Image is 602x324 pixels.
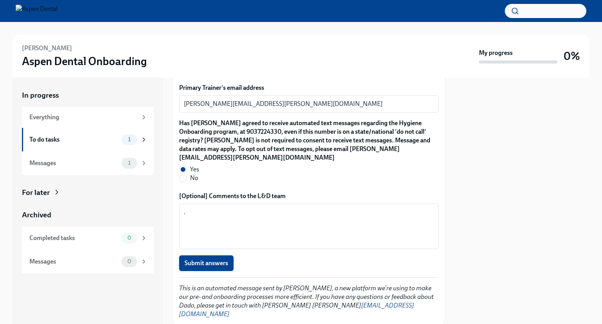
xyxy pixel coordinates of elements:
[29,113,137,122] div: Everything
[123,137,135,142] span: 1
[16,5,58,17] img: Aspen Dental
[179,84,439,92] label: Primary Trainer's email address
[190,165,199,174] span: Yes
[123,160,135,166] span: 1
[29,257,118,266] div: Messages
[123,258,136,264] span: 0
[22,107,154,128] a: Everything
[29,135,118,144] div: To do tasks
[22,210,154,220] a: Archived
[179,284,434,318] em: This is an automated message sent by [PERSON_NAME], a new platform we're using to make our pre- a...
[22,44,72,53] h6: [PERSON_NAME]
[29,234,118,242] div: Completed tasks
[22,151,154,175] a: Messages1
[22,187,50,198] div: For later
[22,187,154,198] a: For later
[179,255,234,271] button: Submit answers
[22,90,154,100] a: In progress
[479,49,513,57] strong: My progress
[184,208,434,245] textarea: .
[123,235,136,241] span: 0
[564,49,580,63] h3: 0%
[184,99,434,109] textarea: [PERSON_NAME][EMAIL_ADDRESS][PERSON_NAME][DOMAIN_NAME]
[185,259,228,267] span: Submit answers
[179,192,439,200] label: [Optional] Comments to the L&D team
[22,250,154,273] a: Messages0
[29,159,118,167] div: Messages
[190,174,198,182] span: No
[22,226,154,250] a: Completed tasks0
[22,128,154,151] a: To do tasks1
[22,54,147,68] h3: Aspen Dental Onboarding
[179,119,439,162] label: Has [PERSON_NAME] agreed to receive automated text messages regarding the Hygiene Onboarding prog...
